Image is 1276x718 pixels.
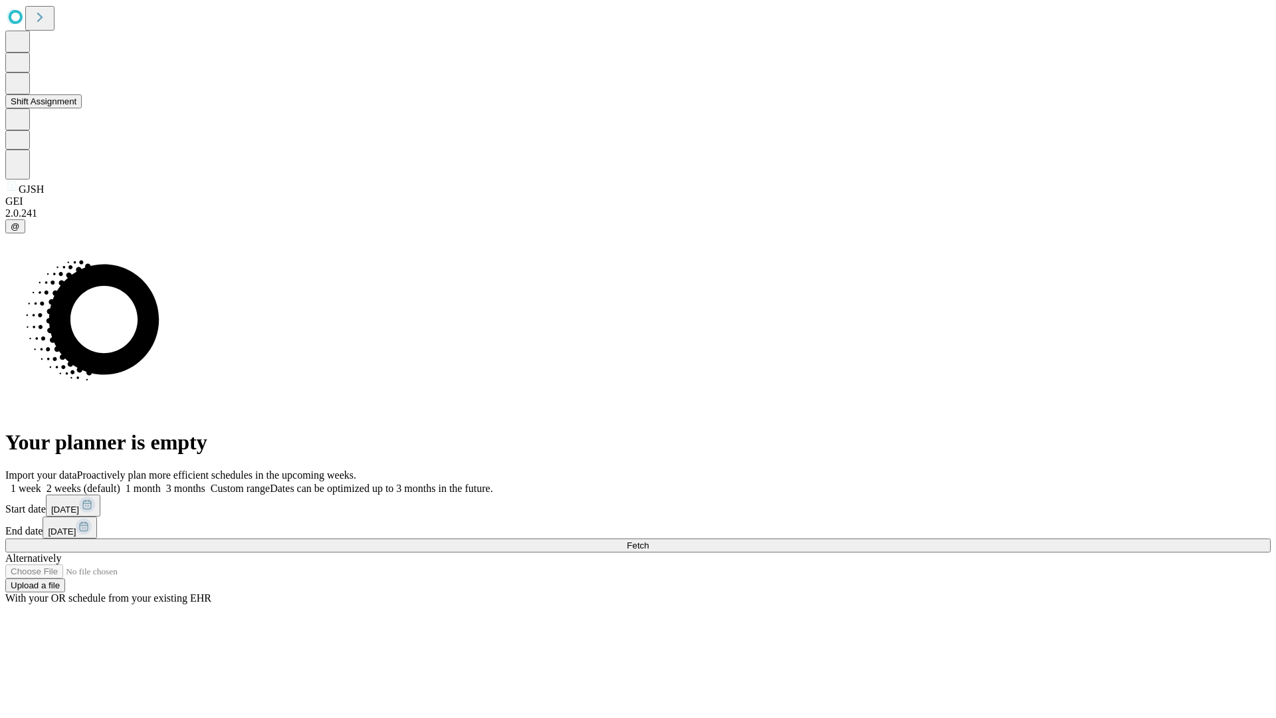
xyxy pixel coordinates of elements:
[5,430,1271,455] h1: Your planner is empty
[43,517,97,538] button: [DATE]
[627,540,649,550] span: Fetch
[77,469,356,481] span: Proactively plan more efficient schedules in the upcoming weeks.
[51,505,79,515] span: [DATE]
[47,483,120,494] span: 2 weeks (default)
[5,219,25,233] button: @
[11,221,20,231] span: @
[126,483,161,494] span: 1 month
[11,483,41,494] span: 1 week
[5,469,77,481] span: Import your data
[5,495,1271,517] div: Start date
[5,207,1271,219] div: 2.0.241
[5,552,61,564] span: Alternatively
[5,538,1271,552] button: Fetch
[5,94,82,108] button: Shift Assignment
[5,578,65,592] button: Upload a file
[19,183,44,195] span: GJSH
[270,483,492,494] span: Dates can be optimized up to 3 months in the future.
[5,517,1271,538] div: End date
[211,483,270,494] span: Custom range
[46,495,100,517] button: [DATE]
[5,592,211,604] span: With your OR schedule from your existing EHR
[48,527,76,537] span: [DATE]
[166,483,205,494] span: 3 months
[5,195,1271,207] div: GEI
